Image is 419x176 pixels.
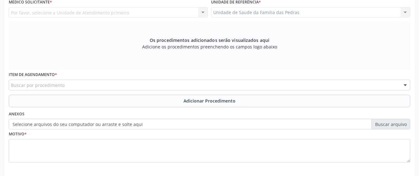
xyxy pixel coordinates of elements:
[9,95,410,107] button: Adicionar Procedimento
[142,43,277,50] span: Adicione os procedimentos preenchendo os campos logo abaixo
[150,37,269,43] span: Os procedimentos adicionados serão visualizados aqui
[9,129,27,139] label: Motivo
[9,70,57,80] label: Item de agendamento
[9,109,24,119] label: Anexos
[11,82,65,88] span: Buscar por procedimento
[184,98,235,104] span: Adicionar Procedimento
